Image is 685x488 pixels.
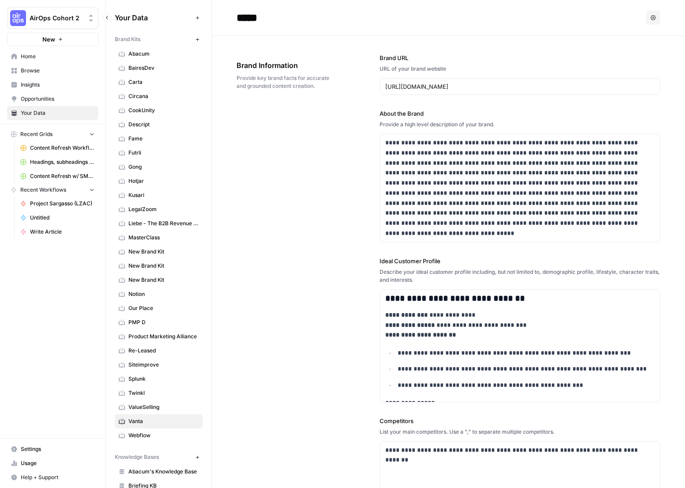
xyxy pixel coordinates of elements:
[128,347,199,355] span: Re-Leased
[115,414,203,428] a: Vanta
[21,95,94,103] span: Opportunities
[115,75,203,89] a: Carta
[115,47,203,61] a: Abacum
[128,417,199,425] span: Vanta
[380,257,660,265] label: Ideal Customer Profile
[115,117,203,132] a: Descript
[115,358,203,372] a: Siteimprove
[380,121,660,129] div: Provide a high level description of your brand.
[16,169,98,183] a: Content Refresh w/ SME input - [PERSON_NAME]
[128,163,199,171] span: Gong
[380,53,660,62] label: Brand URL
[380,428,660,436] div: List your main competitors. Use a "," to separate multiple competitors.
[115,174,203,188] a: Hotjar
[115,301,203,315] a: Our Place
[128,389,199,397] span: Twinkl
[128,318,199,326] span: PMP D
[16,141,98,155] a: Content Refresh Workflow
[7,64,98,78] a: Browse
[115,61,203,75] a: BairesDev
[115,231,203,245] a: MasterClass
[128,205,199,213] span: LegalZoom
[115,89,203,103] a: Circana
[128,290,199,298] span: Notion
[7,49,98,64] a: Home
[115,202,203,216] a: LegalZoom
[42,35,55,44] span: New
[16,225,98,239] a: Write Article
[30,14,83,23] span: AirOps Cohort 2
[115,386,203,400] a: Twinkl
[115,344,203,358] a: Re-Leased
[21,109,94,117] span: Your Data
[30,172,94,180] span: Content Refresh w/ SME input - [PERSON_NAME]
[128,64,199,72] span: BairesDev
[30,200,94,208] span: Project Sargasso (LZAC)
[21,445,94,453] span: Settings
[128,262,199,270] span: New Brand Kit
[21,459,94,467] span: Usage
[115,188,203,202] a: Kusari
[115,259,203,273] a: New Brand Kit
[115,160,203,174] a: Gong
[128,304,199,312] span: Our Place
[115,465,203,479] a: Abacum's Knowledge Base
[380,416,660,425] label: Competitors
[128,431,199,439] span: Webflow
[237,60,330,71] span: Brand Information
[115,35,140,43] span: Brand Kits
[115,273,203,287] a: New Brand Kit
[128,177,199,185] span: Hotjar
[115,315,203,329] a: PMP D
[16,211,98,225] a: Untitled
[128,219,199,227] span: Liebe - The B2B Revenue Executive Experience
[7,456,98,470] a: Usage
[7,470,98,484] button: Help + Support
[30,144,94,152] span: Content Refresh Workflow
[115,329,203,344] a: Product Marketing Alliance
[20,130,53,138] span: Recent Grids
[128,375,199,383] span: Splunk
[380,109,660,118] label: About the Brand
[21,81,94,89] span: Insights
[128,333,199,340] span: Product Marketing Alliance
[128,234,199,242] span: MasterClass
[115,428,203,443] a: Webflow
[115,146,203,160] a: Futrli
[7,442,98,456] a: Settings
[115,372,203,386] a: Splunk
[115,216,203,231] a: Liebe - The B2B Revenue Executive Experience
[7,78,98,92] a: Insights
[128,149,199,157] span: Futrli
[128,121,199,129] span: Descript
[385,82,655,91] input: www.sundaysoccer.com
[115,287,203,301] a: Notion
[30,228,94,236] span: Write Article
[21,473,94,481] span: Help + Support
[128,248,199,256] span: New Brand Kit
[115,132,203,146] a: Fame
[7,33,98,46] button: New
[7,92,98,106] a: Opportunities
[115,400,203,414] a: ValueSelling
[128,78,199,86] span: Carta
[380,268,660,284] div: Describe your ideal customer profile including, but not limited to, demographic profile, lifestyl...
[7,106,98,120] a: Your Data
[115,12,192,23] span: Your Data
[20,186,66,194] span: Recent Workflows
[30,158,94,166] span: Headings, subheadings & related KWs - [PERSON_NAME]
[115,103,203,117] a: CookUnity
[115,245,203,259] a: New Brand Kit
[237,74,330,90] span: Provide key brand facts for accurate and grounded content creation.
[128,468,199,476] span: Abacum's Knowledge Base
[128,106,199,114] span: CookUnity
[128,191,199,199] span: Kusari
[128,135,199,143] span: Fame
[21,67,94,75] span: Browse
[128,92,199,100] span: Circana
[10,10,26,26] img: AirOps Cohort 2 Logo
[7,128,98,141] button: Recent Grids
[128,403,199,411] span: ValueSelling
[7,183,98,197] button: Recent Workflows
[7,7,98,29] button: Workspace: AirOps Cohort 2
